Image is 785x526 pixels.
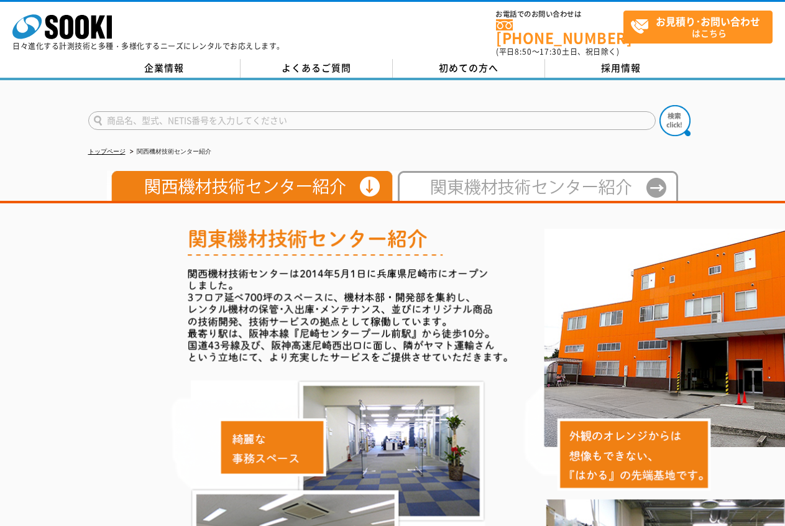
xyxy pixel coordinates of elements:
li: 関西機材技術センター紹介 [127,145,211,159]
input: 商品名、型式、NETIS番号を入力してください [88,111,656,130]
img: 東日本テクニカルセンター紹介 [393,171,678,201]
span: 初めての方へ [439,61,498,75]
a: お見積り･お問い合わせはこちら [623,11,773,44]
a: [PHONE_NUMBER] [496,19,623,45]
span: (平日 ～ 土日、祝日除く) [496,46,619,57]
span: 8:50 [515,46,532,57]
span: はこちら [630,11,772,42]
a: 採用情報 [545,59,697,78]
img: 関西機材技術センター紹介 [107,171,393,201]
img: btn_search.png [659,105,691,136]
a: トップページ [88,148,126,155]
span: 17:30 [539,46,562,57]
a: 企業情報 [88,59,241,78]
strong: お見積り･お問い合わせ [656,14,760,29]
a: よくあるご質問 [241,59,393,78]
a: 関西機材技術センター紹介 [107,189,393,198]
p: 日々進化する計測技術と多種・多様化するニーズにレンタルでお応えします。 [12,42,285,50]
span: お電話でのお問い合わせは [496,11,623,18]
a: 初めての方へ [393,59,545,78]
a: 東日本テクニカルセンター紹介 [393,189,678,198]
